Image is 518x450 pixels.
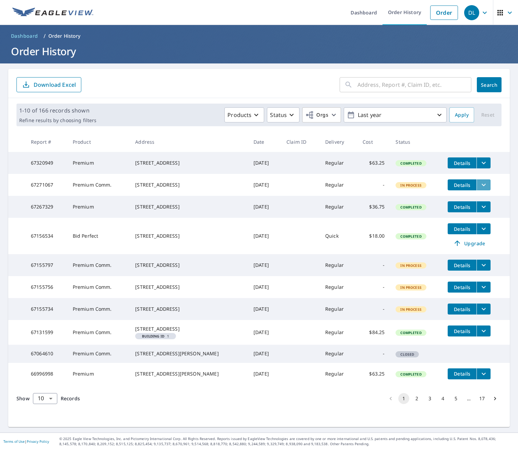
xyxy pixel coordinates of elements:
th: Date [248,132,281,152]
span: Details [452,370,472,377]
span: Details [452,262,472,269]
span: Search [482,82,496,88]
span: Details [452,306,472,312]
button: filesDropdownBtn-67320949 [476,157,491,168]
td: [DATE] [248,320,281,345]
span: Completed [396,372,425,377]
td: [DATE] [248,152,281,174]
td: Regular [320,152,357,174]
a: Dashboard [8,31,41,42]
td: Regular [320,254,357,276]
th: Address [130,132,248,152]
td: [DATE] [248,196,281,218]
span: Show [16,395,30,402]
td: 67271067 [25,174,67,196]
td: 66996998 [25,363,67,385]
span: Closed [396,352,418,357]
h1: Order History [8,44,510,58]
button: Go to page 2 [411,393,422,404]
span: In Process [396,285,426,290]
td: [DATE] [248,174,281,196]
td: - [357,298,390,320]
button: filesDropdownBtn-66996998 [476,368,491,379]
p: Last year [355,109,435,121]
nav: pagination navigation [384,393,502,404]
span: Dashboard [11,33,38,39]
td: Regular [320,276,357,298]
span: Completed [396,330,425,335]
td: Premium Comm. [67,345,130,363]
td: 67267329 [25,196,67,218]
td: Premium [67,152,130,174]
td: Bid Perfect [67,218,130,254]
td: Premium Comm. [67,298,130,320]
span: Completed [396,161,425,166]
div: [STREET_ADDRESS] [135,284,243,291]
span: Upgrade [452,239,486,247]
span: 1 [138,334,173,338]
span: Orgs [305,111,328,119]
div: [STREET_ADDRESS] [135,159,243,166]
td: 67155797 [25,254,67,276]
button: Last year [344,107,447,122]
button: filesDropdownBtn-67271067 [476,179,491,190]
th: Product [67,132,130,152]
span: In Process [396,263,426,268]
td: [DATE] [248,363,281,385]
input: Address, Report #, Claim ID, etc. [357,75,471,94]
td: 67155734 [25,298,67,320]
td: $18.00 [357,218,390,254]
p: Products [227,111,251,119]
td: - [357,174,390,196]
p: Status [270,111,287,119]
button: filesDropdownBtn-67131599 [476,325,491,336]
a: Order [430,5,458,20]
img: EV Logo [12,8,93,18]
button: Products [224,107,264,122]
button: Go to page 3 [424,393,435,404]
button: filesDropdownBtn-67267329 [476,201,491,212]
button: Status [267,107,299,122]
td: [DATE] [248,218,281,254]
button: Go to page 17 [476,393,487,404]
button: detailsBtn-67131599 [448,325,476,336]
td: Premium [67,363,130,385]
td: 67320949 [25,152,67,174]
th: Report # [25,132,67,152]
div: [STREET_ADDRESS] [135,325,243,332]
span: In Process [396,183,426,188]
button: filesDropdownBtn-67156534 [476,223,491,234]
div: [STREET_ADDRESS] [135,203,243,210]
span: Details [452,204,472,210]
span: Completed [396,205,425,210]
td: [DATE] [248,276,281,298]
td: [DATE] [248,345,281,363]
td: Premium [67,196,130,218]
td: 67064610 [25,345,67,363]
div: DL [464,5,479,20]
button: detailsBtn-67271067 [448,179,476,190]
p: | [3,439,49,443]
td: $63.25 [357,363,390,385]
span: Records [61,395,80,402]
button: filesDropdownBtn-67155756 [476,282,491,293]
th: Claim ID [281,132,320,152]
span: Details [452,226,472,232]
td: Regular [320,196,357,218]
td: [DATE] [248,298,281,320]
td: Quick [320,218,357,254]
p: Order History [48,33,81,39]
td: Regular [320,174,357,196]
div: Show 10 records [33,393,57,404]
td: $84.25 [357,320,390,345]
p: 1-10 of 166 records shown [19,106,96,115]
td: Premium Comm. [67,320,130,345]
td: $36.75 [357,196,390,218]
p: Download Excel [34,81,76,88]
button: detailsBtn-67155734 [448,304,476,315]
div: 10 [33,389,57,408]
button: detailsBtn-67155797 [448,260,476,271]
a: Upgrade [448,238,491,249]
button: filesDropdownBtn-67155734 [476,304,491,315]
td: Regular [320,363,357,385]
